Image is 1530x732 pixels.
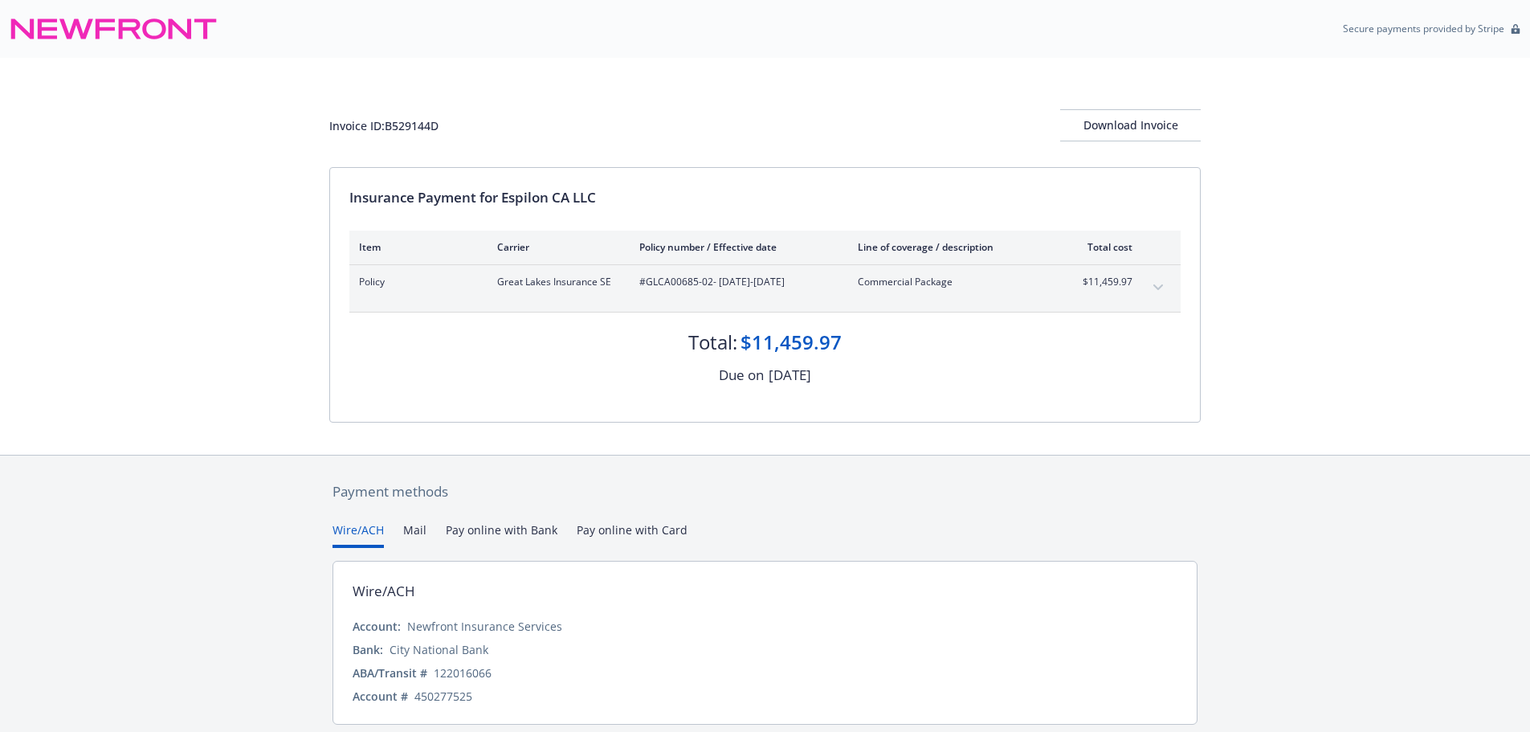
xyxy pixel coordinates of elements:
[858,275,1047,289] span: Commercial Package
[1145,275,1171,301] button: expand content
[688,329,737,356] div: Total:
[353,665,427,681] div: ABA/Transit #
[329,117,439,134] div: Invoice ID: B529144D
[1060,109,1201,141] button: Download Invoice
[1060,110,1201,141] div: Download Invoice
[577,521,687,548] button: Pay online with Card
[434,665,492,681] div: 122016066
[359,275,471,289] span: Policy
[741,329,842,356] div: $11,459.97
[333,481,1197,502] div: Payment methods
[639,275,832,289] span: #GLCA00685-02 - [DATE]-[DATE]
[353,641,383,658] div: Bank:
[359,240,471,254] div: Item
[390,641,488,658] div: City National Bank
[353,581,415,602] div: Wire/ACH
[769,365,811,386] div: [DATE]
[497,275,614,289] span: Great Lakes Insurance SE
[353,618,401,635] div: Account:
[1072,275,1132,289] span: $11,459.97
[349,265,1181,312] div: PolicyGreat Lakes Insurance SE#GLCA00685-02- [DATE]-[DATE]Commercial Package$11,459.97expand content
[333,521,384,548] button: Wire/ACH
[1072,240,1132,254] div: Total cost
[497,240,614,254] div: Carrier
[858,240,1047,254] div: Line of coverage / description
[414,688,472,705] div: 450277525
[349,187,1181,208] div: Insurance Payment for Espilon CA LLC
[407,618,562,635] div: Newfront Insurance Services
[639,240,832,254] div: Policy number / Effective date
[403,521,426,548] button: Mail
[1343,22,1504,35] p: Secure payments provided by Stripe
[353,688,408,705] div: Account #
[719,365,764,386] div: Due on
[446,521,557,548] button: Pay online with Bank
